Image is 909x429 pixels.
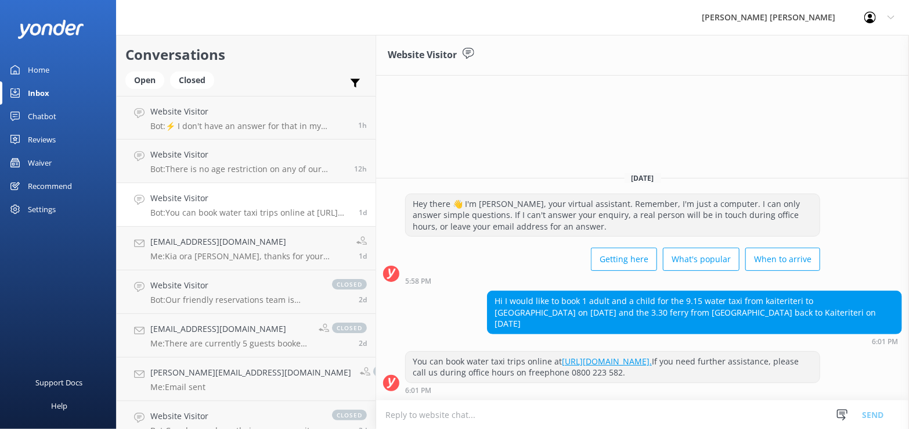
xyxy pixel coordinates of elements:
div: Inbox [28,81,49,105]
span: Aug 30 2025 09:07am (UTC +12:00) Pacific/Auckland [359,251,367,261]
a: [PERSON_NAME][EMAIL_ADDRESS][DOMAIN_NAME]Me:Email sentclosed [117,357,376,401]
p: Me: There are currently 5 guests booked on this trip [150,338,310,349]
p: Me: Kia ora [PERSON_NAME], thanks for your enquiry. We cater for a wide range of dietaries, no wo... [150,251,348,262]
h3: Website Visitor [388,48,457,63]
p: Bot: ⚡ I don't have an answer for that in my knowledge base. Please try and rephrase your questio... [150,121,349,131]
div: Home [28,58,49,81]
h4: Website Visitor [150,410,320,423]
a: [URL][DOMAIN_NAME]. [562,356,652,367]
a: Website VisitorBot:⚡ I don't have an answer for that in my knowledge base. Please try and rephras... [117,96,376,140]
div: Chatbot [28,105,56,128]
span: closed [332,279,367,289]
p: Me: Email sent [150,382,351,392]
span: Sep 01 2025 06:28am (UTC +12:00) Pacific/Auckland [358,120,367,130]
div: Closed [170,71,214,89]
h2: Conversations [125,44,367,66]
button: What's popular [663,248,740,271]
h4: [EMAIL_ADDRESS][DOMAIN_NAME] [150,323,310,335]
a: Website VisitorBot:You can book water taxi trips online at [URL][DOMAIN_NAME]. If you need furthe... [117,183,376,227]
h4: Website Visitor [150,279,320,292]
strong: 6:01 PM [872,338,898,345]
div: Hey there 👋 I'm [PERSON_NAME], your virtual assistant. Remember, I'm just a computer. I can only ... [406,194,820,237]
a: Website VisitorBot:Our friendly reservations team is available to take phone calls and answer ema... [117,270,376,314]
strong: 5:58 PM [405,278,431,285]
p: Bot: Our friendly reservations team is available to take phone calls and answer emails from 7.30a... [150,295,320,305]
h4: Website Visitor [150,192,350,205]
a: Website VisitorBot:There is no age restriction on any of our walking or boat trips. If you want a... [117,140,376,183]
h4: Website Visitor [150,105,349,118]
span: Aug 31 2025 07:10pm (UTC +12:00) Pacific/Auckland [354,164,367,174]
div: Aug 30 2025 06:01pm (UTC +12:00) Pacific/Auckland [405,386,820,394]
div: You can book water taxi trips online at If you need further assistance, please call us during off... [406,352,820,382]
span: Aug 29 2025 08:13am (UTC +12:00) Pacific/Auckland [359,338,367,348]
div: Recommend [28,174,72,198]
strong: 6:01 PM [405,387,431,394]
img: yonder-white-logo.png [17,20,84,39]
button: When to arrive [745,248,820,271]
div: Reviews [28,128,56,151]
span: closed [332,323,367,333]
div: Hi I would like to book 1 adult and a child for the 9.15 water taxi from kaiteriteri to [GEOGRAPH... [488,291,901,334]
p: Bot: You can book water taxi trips online at [URL][DOMAIN_NAME]. If you need further assistance, ... [150,208,350,218]
button: Getting here [591,248,657,271]
span: [DATE] [625,173,661,183]
div: Help [51,394,67,417]
a: Open [125,73,170,86]
div: Support Docs [36,371,83,394]
span: closed [373,366,408,377]
p: Bot: There is no age restriction on any of our walking or boat trips. If you want an infant's lif... [150,164,345,174]
a: [EMAIL_ADDRESS][DOMAIN_NAME]Me:Kia ora [PERSON_NAME], thanks for your enquiry. We cater for a wid... [117,227,376,270]
span: Aug 30 2025 06:01pm (UTC +12:00) Pacific/Auckland [359,208,367,217]
h4: Website Visitor [150,148,345,161]
div: Aug 30 2025 05:58pm (UTC +12:00) Pacific/Auckland [405,277,820,285]
div: Waiver [28,151,52,174]
span: closed [332,410,367,420]
div: Settings [28,198,56,221]
a: Closed [170,73,220,86]
div: Open [125,71,164,89]
a: [EMAIL_ADDRESS][DOMAIN_NAME]Me:There are currently 5 guests booked on this tripclosed2d [117,314,376,357]
div: Aug 30 2025 06:01pm (UTC +12:00) Pacific/Auckland [487,337,902,345]
h4: [EMAIL_ADDRESS][DOMAIN_NAME] [150,235,348,248]
span: Aug 29 2025 08:32am (UTC +12:00) Pacific/Auckland [359,295,367,305]
h4: [PERSON_NAME][EMAIL_ADDRESS][DOMAIN_NAME] [150,366,351,379]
